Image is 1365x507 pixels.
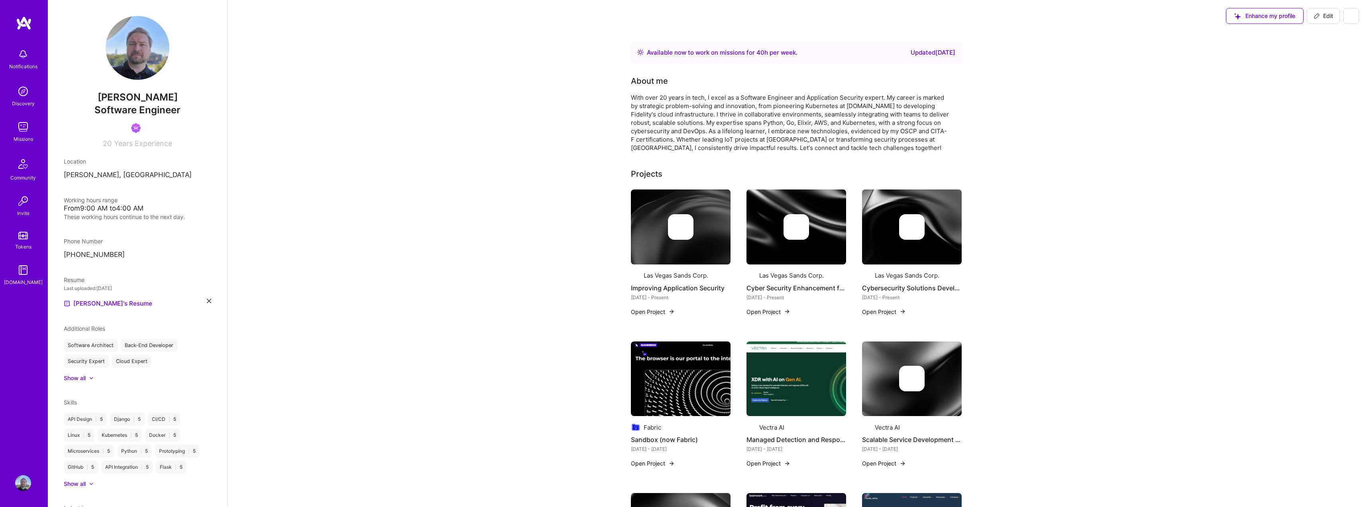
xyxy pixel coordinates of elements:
[900,460,906,467] img: arrow-right
[155,445,200,458] div: Prototyping 5
[64,250,211,260] p: [PHONE_NUMBER]
[15,119,31,135] img: teamwork
[631,189,731,264] img: cover
[14,154,33,174] img: Community
[784,460,790,467] img: arrow-right
[64,284,211,292] div: Last uploaded: [DATE]
[784,308,790,315] img: arrow-right
[156,461,187,473] div: Flask 5
[862,434,962,445] h4: Scalable Service Development for AI-driven Platform
[188,448,190,454] span: |
[784,214,809,240] img: Company logo
[668,214,693,240] img: Company logo
[746,189,846,264] img: cover
[899,214,925,240] img: Company logo
[668,308,675,315] img: arrow-right
[121,339,177,352] div: Back-End Developer
[106,16,169,80] img: User Avatar
[637,49,644,55] img: Availability
[746,434,846,445] h4: Managed Detection and Response backend
[668,460,675,467] img: arrow-right
[875,271,939,280] div: Las Vegas Sands Corp.
[64,197,118,203] span: Working hours range
[1234,12,1295,20] span: Enhance my profile
[64,91,211,103] span: [PERSON_NAME]
[141,464,143,470] span: |
[4,278,43,286] div: [DOMAIN_NAME]
[13,475,33,491] a: User Avatar
[64,204,211,213] div: From 9:00 AM to 4:00 AM
[899,366,925,391] img: Company logo
[746,283,846,293] h4: Cyber Security Enhancement for Software Development
[10,174,36,182] div: Community
[756,49,764,56] span: 40
[631,283,731,293] h4: Improving Application Security
[759,423,784,432] div: Vectra AI
[64,325,105,332] span: Additional Roles
[95,416,97,422] span: |
[83,432,84,438] span: |
[148,413,180,426] div: CI/CD 5
[64,339,118,352] div: Software Architect
[862,293,962,302] div: [DATE] - Present
[64,374,86,382] div: Show all
[16,16,32,30] img: logo
[746,293,846,302] div: [DATE] - Present
[862,283,962,293] h4: Cybersecurity Solutions Development
[114,139,172,148] span: Years Experience
[169,432,170,438] span: |
[746,459,790,468] button: Open Project
[64,213,211,221] div: These working hours continue to the next day.
[14,135,33,143] div: Missions
[631,293,731,302] div: [DATE] - Present
[17,209,29,217] div: Invite
[862,271,872,280] img: Company logo
[911,48,955,57] div: Updated [DATE]
[101,461,153,473] div: API Integration 5
[631,459,675,468] button: Open Project
[64,399,77,406] span: Skills
[644,423,661,432] div: Fabric
[15,243,31,251] div: Tokens
[94,104,181,116] span: Software Engineer
[900,308,906,315] img: arrow-right
[631,445,731,453] div: [DATE] - [DATE]
[647,48,797,57] div: Available now to work on missions for h per week .
[631,75,668,87] div: About me
[64,238,103,245] span: Phone Number
[86,464,88,470] span: |
[103,139,112,148] span: 20
[145,429,180,442] div: Docker 5
[631,341,731,416] img: Sandbox (now Fabric)
[207,299,211,303] i: icon Close
[64,429,94,442] div: Linux 5
[1226,8,1304,24] button: Enhance my profile
[862,445,962,453] div: [DATE] - [DATE]
[862,459,906,468] button: Open Project
[746,271,756,280] img: Company logo
[631,308,675,316] button: Open Project
[140,448,142,454] span: |
[862,189,962,264] img: cover
[15,46,31,62] img: bell
[875,423,900,432] div: Vectra AI
[862,308,906,316] button: Open Project
[102,448,104,454] span: |
[64,299,152,308] a: [PERSON_NAME]'s Resume
[64,157,211,166] div: Location
[1234,13,1241,20] i: icon SuggestedTeams
[862,422,872,432] img: Company logo
[133,416,135,422] span: |
[64,276,84,283] span: Resume
[12,99,35,108] div: Discovery
[110,413,145,426] div: Django 5
[130,432,132,438] span: |
[862,341,962,416] img: cover
[1314,12,1333,20] span: Edit
[15,475,31,491] img: User Avatar
[15,193,31,209] img: Invite
[117,445,152,458] div: Python 5
[169,416,170,422] span: |
[746,308,790,316] button: Open Project
[746,422,756,432] img: Company logo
